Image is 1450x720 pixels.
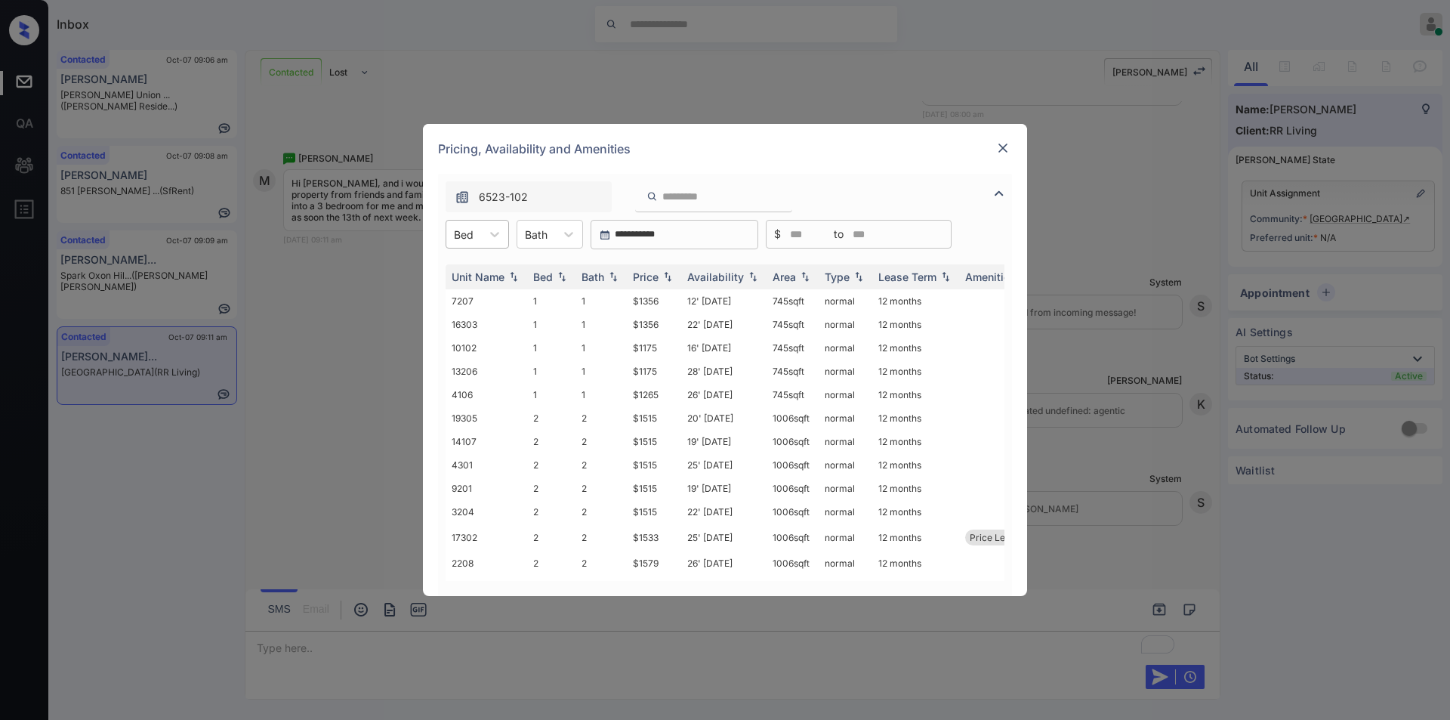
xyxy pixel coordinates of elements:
td: normal [819,406,872,430]
td: 745 sqft [767,360,819,383]
div: Bath [582,270,604,283]
td: 12 months [872,552,959,575]
td: 17302 [446,524,527,552]
td: normal [819,383,872,406]
td: 1006 sqft [767,552,819,575]
td: 2 [575,453,627,477]
td: normal [819,336,872,360]
td: 12 months [872,313,959,336]
td: 1 [575,383,627,406]
td: 26' [DATE] [681,383,767,406]
img: sorting [797,272,813,283]
div: Price [633,270,659,283]
td: 01' [DATE] [681,575,767,598]
div: Amenities [965,270,1016,283]
td: 745 sqft [767,336,819,360]
td: 4301 [446,453,527,477]
img: sorting [554,272,569,283]
div: Unit Name [452,270,504,283]
td: 1006 sqft [767,406,819,430]
td: 10102 [446,336,527,360]
div: Type [825,270,850,283]
img: close [995,141,1010,156]
td: 22' [DATE] [681,313,767,336]
td: 1 [575,313,627,336]
td: $1515 [627,430,681,453]
td: 2 [527,524,575,552]
td: 2 [575,500,627,524]
td: 12 months [872,453,959,477]
td: $1175 [627,360,681,383]
td: 22' [DATE] [681,500,767,524]
td: 1 [527,360,575,383]
td: 12 months [872,524,959,552]
img: icon-zuma [646,190,658,203]
td: 2 [575,524,627,552]
td: $1579 [627,552,681,575]
span: 6523-102 [479,189,528,205]
td: 7207 [446,289,527,313]
td: 2 [527,477,575,500]
td: $1515 [627,500,681,524]
td: 1 [575,360,627,383]
td: 745 sqft [767,383,819,406]
td: 1 [527,313,575,336]
img: sorting [606,272,621,283]
td: 25' [DATE] [681,453,767,477]
td: $1265 [627,383,681,406]
td: 12 months [872,500,959,524]
td: normal [819,289,872,313]
td: 1006 sqft [767,524,819,552]
td: $1579 [627,575,681,598]
td: 2 [527,430,575,453]
td: 12 months [872,289,959,313]
td: $1356 [627,313,681,336]
td: 13206 [446,360,527,383]
div: Availability [687,270,744,283]
td: 19' [DATE] [681,477,767,500]
td: 12 months [872,430,959,453]
td: 16303 [446,313,527,336]
td: 28' [DATE] [681,360,767,383]
img: icon-zuma [990,184,1008,202]
td: 12 months [872,477,959,500]
td: normal [819,477,872,500]
td: 1006 sqft [767,500,819,524]
td: normal [819,360,872,383]
td: 19' [DATE] [681,430,767,453]
td: $1175 [627,336,681,360]
span: Price Leader [970,532,1025,543]
td: normal [819,575,872,598]
img: sorting [506,272,521,283]
td: 12 months [872,360,959,383]
td: normal [819,500,872,524]
div: Area [773,270,796,283]
td: 745 sqft [767,313,819,336]
td: 12 months [872,336,959,360]
td: 26' [DATE] [681,552,767,575]
td: 1006 sqft [767,575,819,598]
td: 1006 sqft [767,430,819,453]
td: 2 [575,575,627,598]
img: sorting [851,272,866,283]
td: 2 [575,430,627,453]
td: 12 months [872,406,959,430]
td: 12 months [872,575,959,598]
td: 1 [575,336,627,360]
img: sorting [938,272,953,283]
div: Pricing, Availability and Amenities [423,124,1027,174]
td: 2 [527,552,575,575]
td: 1006 sqft [767,453,819,477]
div: Lease Term [878,270,936,283]
td: 2 [527,500,575,524]
div: Bed [533,270,553,283]
td: 16' [DATE] [681,336,767,360]
td: 12' [DATE] [681,289,767,313]
td: $1515 [627,477,681,500]
td: 1 [527,383,575,406]
td: 2 [527,453,575,477]
td: 3204 [446,500,527,524]
td: 2 [575,406,627,430]
img: sorting [660,272,675,283]
td: 2208 [446,552,527,575]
